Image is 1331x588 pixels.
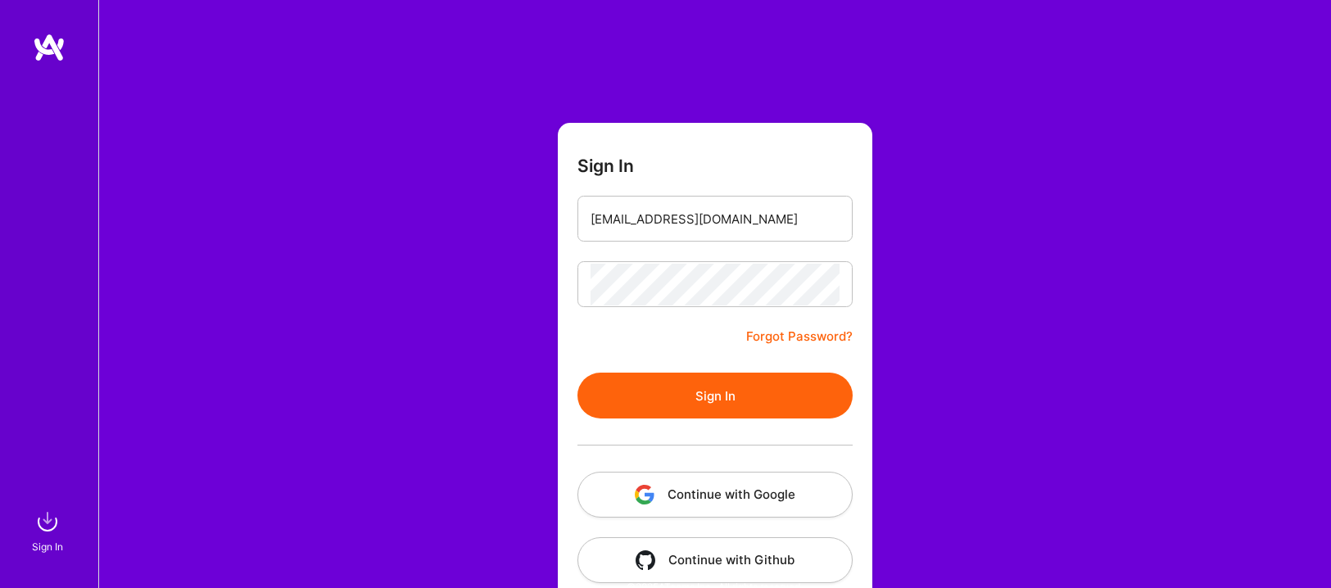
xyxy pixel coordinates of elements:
[591,198,840,240] input: Email...
[34,505,64,555] a: sign inSign In
[32,538,63,555] div: Sign In
[577,373,853,418] button: Sign In
[636,550,655,570] img: icon
[577,472,853,518] button: Continue with Google
[746,327,853,346] a: Forgot Password?
[635,485,654,504] img: icon
[577,156,634,176] h3: Sign In
[33,33,66,62] img: logo
[577,537,853,583] button: Continue with Github
[31,505,64,538] img: sign in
